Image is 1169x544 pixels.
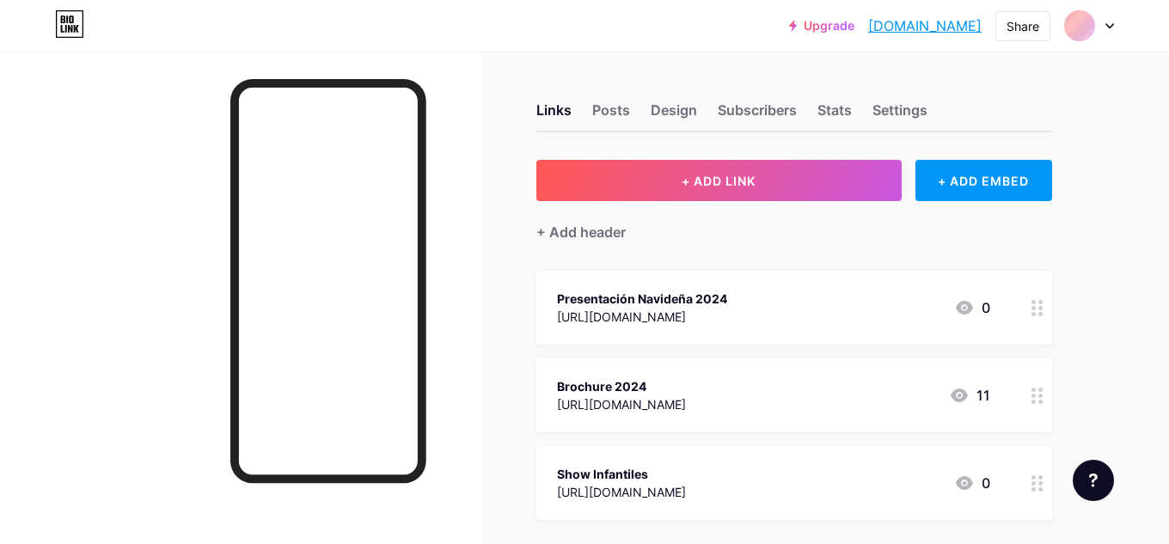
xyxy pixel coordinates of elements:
[592,100,630,131] div: Posts
[557,465,686,483] div: Show Infantiles
[718,100,797,131] div: Subscribers
[557,395,686,413] div: [URL][DOMAIN_NAME]
[915,160,1052,201] div: + ADD EMBED
[536,160,902,201] button: + ADD LINK
[557,377,686,395] div: Brochure 2024
[536,222,626,242] div: + Add header
[872,100,927,131] div: Settings
[868,15,982,36] a: [DOMAIN_NAME]
[817,100,852,131] div: Stats
[1007,17,1039,35] div: Share
[682,174,756,188] span: + ADD LINK
[954,473,990,493] div: 0
[789,19,854,33] a: Upgrade
[651,100,697,131] div: Design
[954,297,990,318] div: 0
[949,385,990,406] div: 11
[557,290,727,308] div: Presentación Navideña 2024
[536,100,572,131] div: Links
[557,308,727,326] div: [URL][DOMAIN_NAME]
[557,483,686,501] div: [URL][DOMAIN_NAME]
